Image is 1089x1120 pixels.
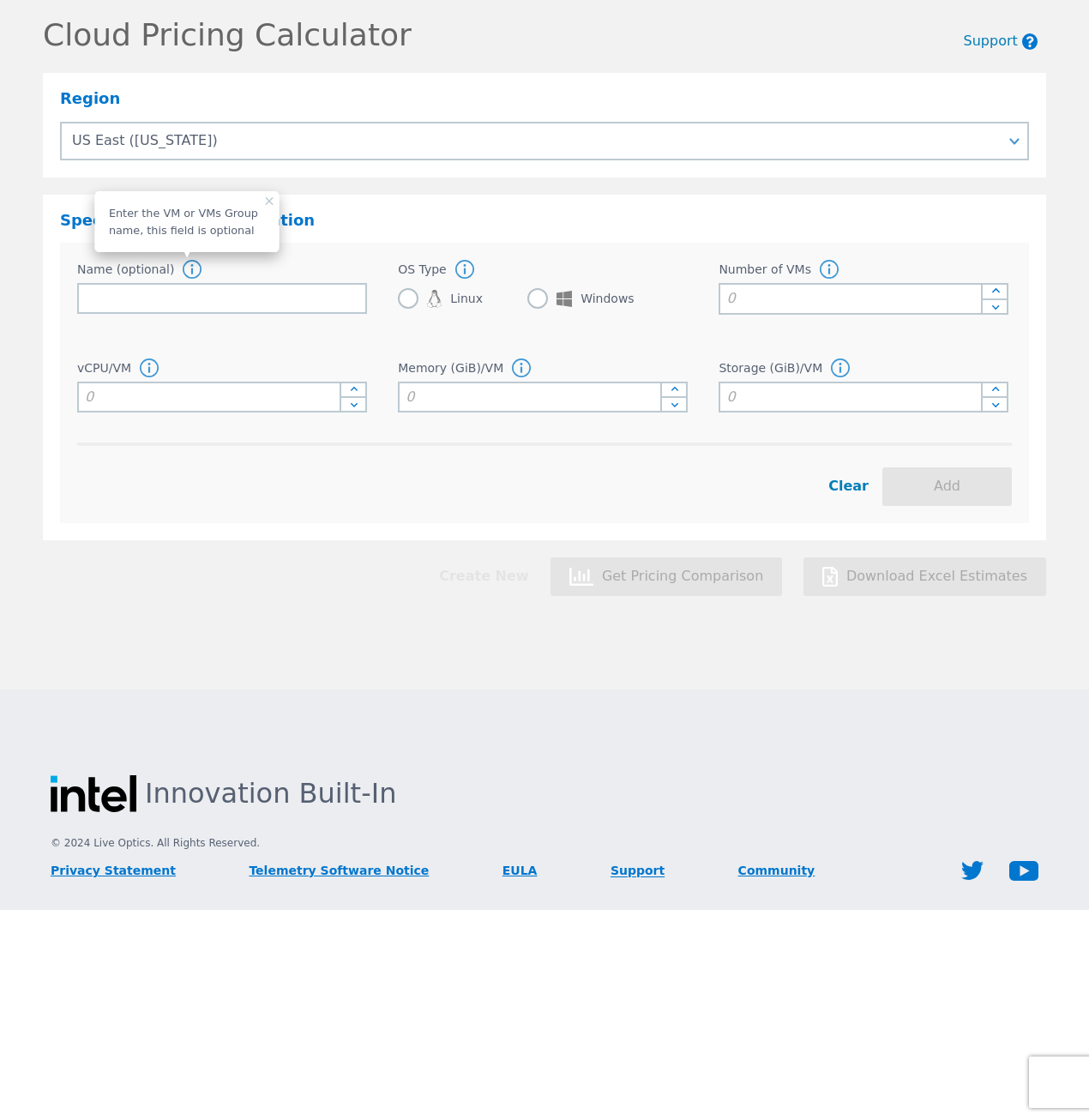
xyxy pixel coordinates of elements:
img: OS-Windows-icon.103f50f0d7ca0a71da18d262fd7d902b.svg [557,291,572,307]
img: OS-Linux-icon.eb205999f305e40316e9c2e8d5954c6d.svg [427,290,442,309]
a: Support [964,33,1018,49]
label: Name (optional) [77,262,174,276]
label: Storage (GiB)/VM [719,361,822,375]
a: Create New [439,569,528,584]
label: vCPU/VM [77,361,131,375]
a: Telemetry Software Notice [249,864,429,877]
label: Memory (GiB)/VM [398,361,503,375]
a: Clear [828,465,869,494]
button: Get Pricing Comparison [551,557,783,596]
div: Specify the VM Configuration [60,212,1029,230]
a: Community [738,864,815,877]
a: Privacy Statement [51,864,176,877]
p: Cloud Pricing Calculator [43,17,964,59]
a: Support [611,864,665,878]
button: Add [882,467,1012,506]
div: Enter the VM or VMs Group name, this field is optional [109,205,265,238]
label: OS Type [398,262,447,276]
button: Download Excel Estimates [803,557,1046,596]
div: Region [60,90,1029,108]
label: Number of VMs [719,262,811,276]
a: EULA [502,864,538,877]
img: file-excel.ec9f3df3cec238a12d686e79db9bee38.svg [822,567,838,587]
span: © 2024 Live Optics. All Rights Reserved. [51,838,1038,850]
label: Windows [527,288,635,309]
span: Innovation Built-In [145,778,396,810]
label: Linux [398,288,483,309]
img: chart-bar.1b67330e21d37d2230201170bce0b41b.svg [569,568,593,586]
